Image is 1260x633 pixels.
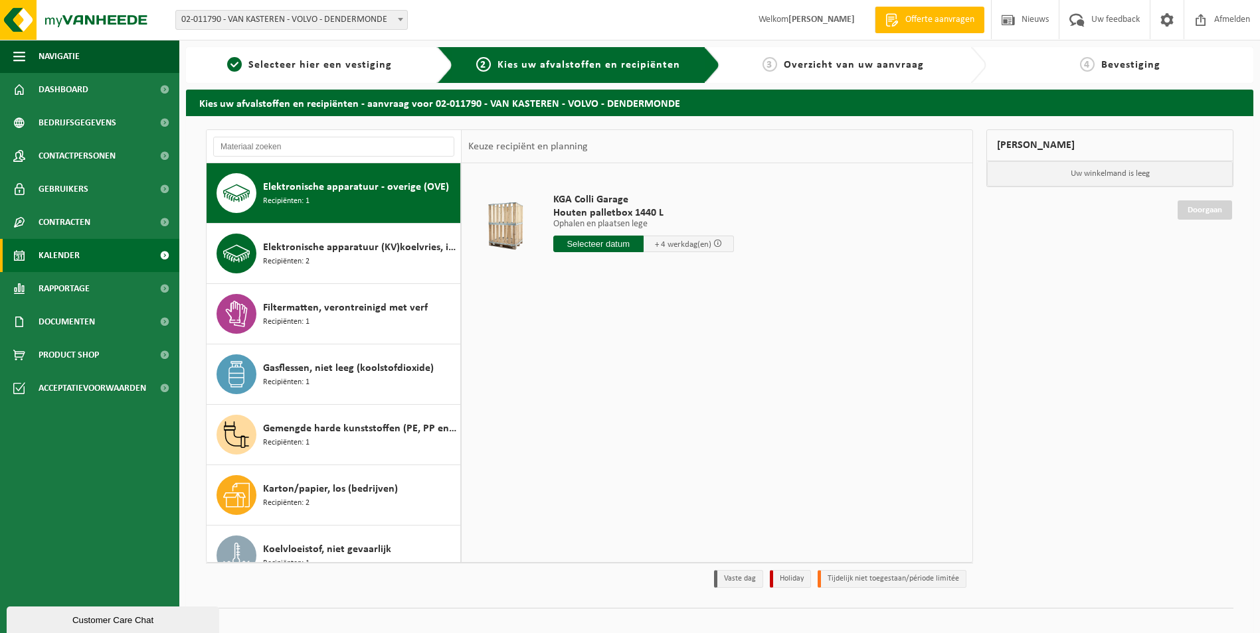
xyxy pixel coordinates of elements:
li: Tijdelijk niet toegestaan/période limitée [818,570,966,588]
span: Recipiënten: 1 [263,316,310,328]
span: Gebruikers [39,173,88,206]
span: Gasflessen, niet leeg (koolstofdioxide) [263,360,434,376]
span: Recipiënten: 1 [263,376,310,389]
span: Recipiënten: 2 [263,255,310,268]
span: 3 [763,57,777,72]
button: Gasflessen, niet leeg (koolstofdioxide) Recipiënten: 1 [207,344,461,405]
li: Vaste dag [714,570,763,588]
a: Doorgaan [1178,200,1232,220]
h2: Kies uw afvalstoffen en recipiënten - aanvraag voor 02-011790 - VAN KASTEREN - VOLVO - DENDERMONDE [186,90,1253,115]
span: Recipiënten: 1 [263,557,310,570]
span: KGA Colli Garage [553,193,734,206]
span: Filtermatten, verontreinigd met verf [263,300,428,316]
span: Bevestiging [1101,60,1160,70]
span: Selecteer hier een vestiging [248,60,392,70]
button: Elektronische apparatuur (KV)koelvries, industrieel Recipiënten: 2 [207,224,461,284]
span: Recipiënten: 2 [263,497,310,510]
button: Koelvloeistof, niet gevaarlijk Recipiënten: 1 [207,526,461,586]
span: Acceptatievoorwaarden [39,372,146,405]
span: Rapportage [39,272,90,305]
span: Karton/papier, los (bedrijven) [263,481,398,497]
button: Filtermatten, verontreinigd met verf Recipiënten: 1 [207,284,461,344]
span: Kalender [39,239,80,272]
input: Selecteer datum [553,236,644,252]
strong: [PERSON_NAME] [788,15,855,25]
div: Keuze recipiënt en planning [462,130,594,163]
input: Materiaal zoeken [213,137,454,157]
iframe: chat widget [7,604,222,633]
span: Recipiënten: 1 [263,195,310,208]
button: Karton/papier, los (bedrijven) Recipiënten: 2 [207,465,461,526]
p: Uw winkelmand is leeg [987,161,1233,186]
span: Bedrijfsgegevens [39,106,116,139]
button: Gemengde harde kunststoffen (PE, PP en PVC), recycleerbaar (industrieel) Recipiënten: 1 [207,405,461,465]
span: Navigatie [39,40,80,73]
span: Gemengde harde kunststoffen (PE, PP en PVC), recycleerbaar (industrieel) [263,421,457,437]
span: 02-011790 - VAN KASTEREN - VOLVO - DENDERMONDE [175,10,408,30]
span: Contactpersonen [39,139,116,173]
span: + 4 werkdag(en) [655,240,711,249]
span: Product Shop [39,338,99,372]
span: 02-011790 - VAN KASTEREN - VOLVO - DENDERMONDE [176,11,407,29]
span: Kies uw afvalstoffen en recipiënten [497,60,680,70]
span: Documenten [39,305,95,338]
span: Dashboard [39,73,88,106]
span: 4 [1080,57,1095,72]
div: [PERSON_NAME] [986,129,1233,161]
a: Offerte aanvragen [875,7,984,33]
span: Koelvloeistof, niet gevaarlijk [263,541,391,557]
p: Ophalen en plaatsen lege [553,220,734,229]
span: Overzicht van uw aanvraag [784,60,924,70]
button: Elektronische apparatuur - overige (OVE) Recipiënten: 1 [207,163,461,224]
li: Holiday [770,570,811,588]
span: 1 [227,57,242,72]
a: 1Selecteer hier een vestiging [193,57,426,73]
span: Elektronische apparatuur (KV)koelvries, industrieel [263,240,457,255]
span: Recipiënten: 1 [263,437,310,449]
span: Elektronische apparatuur - overige (OVE) [263,179,449,195]
span: Houten palletbox 1440 L [553,206,734,220]
span: Contracten [39,206,90,239]
span: 2 [476,57,491,72]
span: Offerte aanvragen [902,13,978,27]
